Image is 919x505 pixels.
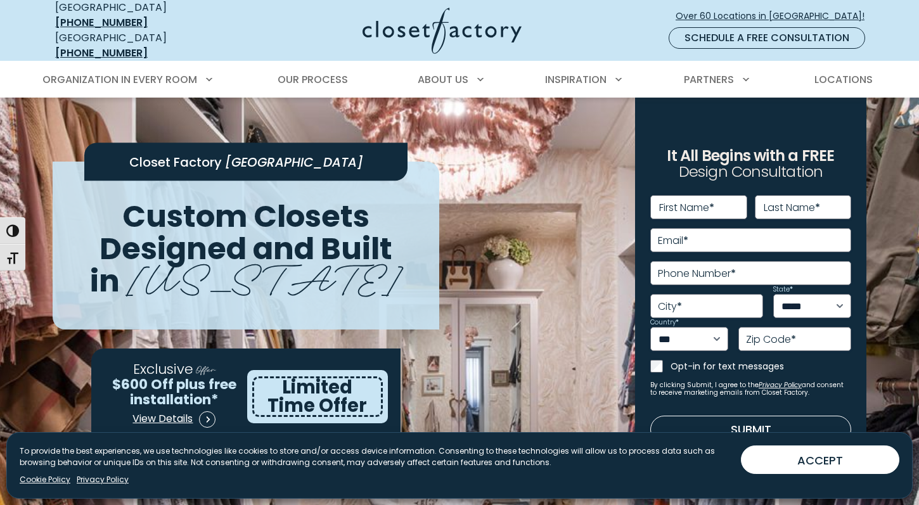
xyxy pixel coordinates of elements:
[77,474,129,485] a: Privacy Policy
[650,319,679,326] label: Country
[129,153,222,171] span: Closet Factory
[667,145,834,166] span: It All Begins with a FREE
[90,227,393,302] span: Designed and Built in
[42,72,197,87] span: Organization in Every Room
[659,203,714,213] label: First Name
[675,5,875,27] a: Over 60 Locations in [GEOGRAPHIC_DATA]!
[132,407,216,432] a: View Details
[20,474,70,485] a: Cookie Policy
[679,162,823,182] span: Design Consultation
[363,8,522,54] img: Closet Factory Logo
[127,246,402,304] span: [US_STATE]
[55,30,239,61] div: [GEOGRAPHIC_DATA]
[267,374,367,418] span: Limited Time Offer
[225,153,363,171] span: [GEOGRAPHIC_DATA]
[676,10,875,23] span: Over 60 Locations in [GEOGRAPHIC_DATA]!
[650,416,851,444] button: Submit
[669,27,865,49] a: Schedule a Free Consultation
[814,72,873,87] span: Locations
[773,286,793,293] label: State
[650,381,851,397] small: By clicking Submit, I agree to the and consent to receive marketing emails from Closet Factory.
[34,62,885,98] nav: Primary Menu
[122,195,370,238] span: Custom Closets
[55,15,148,30] a: [PHONE_NUMBER]
[278,72,348,87] span: Our Process
[759,380,802,390] a: Privacy Policy
[545,72,607,87] span: Inspiration
[746,335,796,345] label: Zip Code
[658,236,688,246] label: Email
[658,269,736,279] label: Phone Number
[20,445,731,468] p: To provide the best experiences, we use technologies like cookies to store and/or access device i...
[418,72,468,87] span: About Us
[132,411,193,426] span: View Details
[112,374,174,393] span: $600 Off
[133,359,193,378] span: Exclusive
[130,374,236,409] span: plus free installation*
[658,302,682,312] label: City
[764,203,820,213] label: Last Name
[55,46,148,60] a: [PHONE_NUMBER]
[196,362,215,375] span: Offer
[741,445,899,474] button: ACCEPT
[671,360,851,373] label: Opt-in for text messages
[684,72,734,87] span: Partners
